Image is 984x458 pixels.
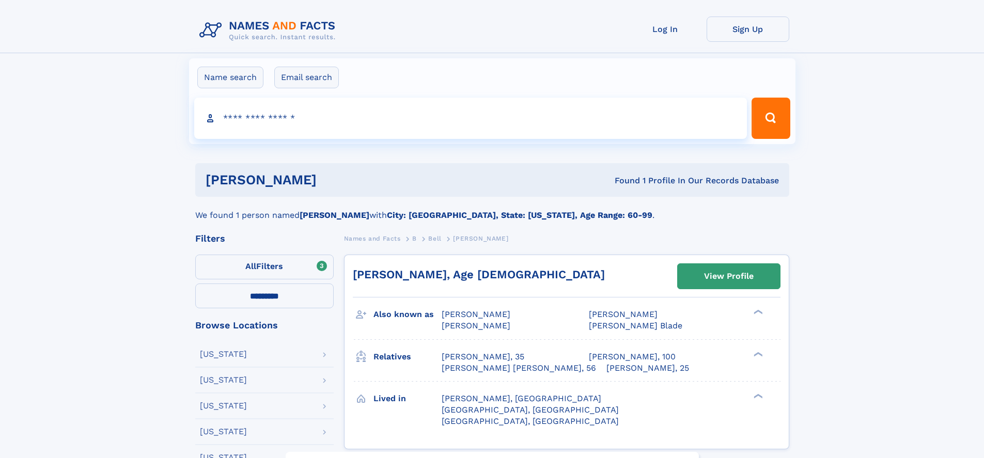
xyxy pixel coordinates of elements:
label: Email search [274,67,339,88]
h3: Relatives [373,348,442,366]
a: [PERSON_NAME], 25 [606,362,689,374]
span: [GEOGRAPHIC_DATA], [GEOGRAPHIC_DATA] [442,416,619,426]
a: [PERSON_NAME] [PERSON_NAME], 56 [442,362,596,374]
span: [PERSON_NAME] [442,309,510,319]
a: View Profile [678,264,780,289]
a: Names and Facts [344,232,401,245]
a: B [412,232,417,245]
a: [PERSON_NAME], 35 [442,351,524,362]
b: [PERSON_NAME] [300,210,369,220]
span: [PERSON_NAME] [589,309,658,319]
span: [PERSON_NAME] Blade [589,321,682,330]
a: Sign Up [707,17,789,42]
span: [PERSON_NAME] [453,235,508,242]
h1: [PERSON_NAME] [206,173,466,186]
div: [US_STATE] [200,428,247,436]
label: Filters [195,255,334,279]
button: Search Button [752,98,790,139]
a: [PERSON_NAME], Age [DEMOGRAPHIC_DATA] [353,268,605,281]
div: View Profile [704,264,754,288]
span: B [412,235,417,242]
input: search input [194,98,747,139]
div: ❯ [751,309,763,315]
div: We found 1 person named with . [195,197,789,222]
a: Bell [428,232,441,245]
div: Filters [195,234,334,243]
div: Found 1 Profile In Our Records Database [465,175,779,186]
div: [US_STATE] [200,402,247,410]
div: Browse Locations [195,321,334,330]
span: [PERSON_NAME], [GEOGRAPHIC_DATA] [442,393,601,403]
div: [US_STATE] [200,350,247,358]
a: Log In [624,17,707,42]
img: Logo Names and Facts [195,17,344,44]
h3: Lived in [373,390,442,407]
span: [GEOGRAPHIC_DATA], [GEOGRAPHIC_DATA] [442,405,619,415]
div: ❯ [751,351,763,357]
label: Name search [197,67,263,88]
b: City: [GEOGRAPHIC_DATA], State: [US_STATE], Age Range: 60-99 [387,210,652,220]
div: [US_STATE] [200,376,247,384]
span: Bell [428,235,441,242]
h3: Also known as [373,306,442,323]
div: ❯ [751,392,763,399]
span: [PERSON_NAME] [442,321,510,330]
a: [PERSON_NAME], 100 [589,351,676,362]
span: All [245,261,256,271]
